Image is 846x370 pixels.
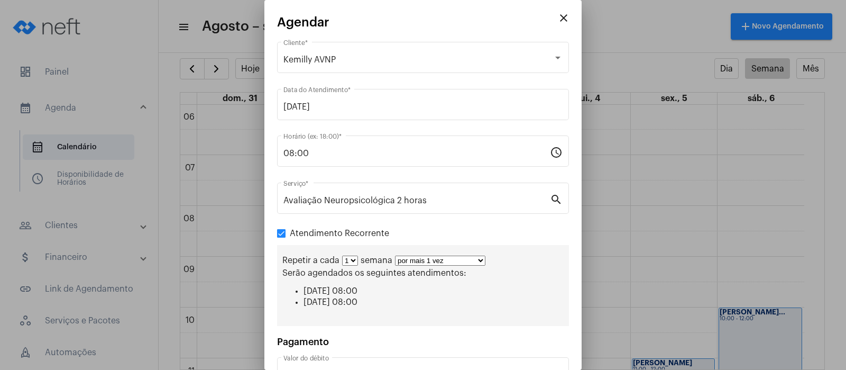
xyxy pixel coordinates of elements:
[283,56,336,64] span: Kemilly AVNP
[290,227,389,240] span: Atendimento Recorrente
[304,298,357,306] span: [DATE] 08:00
[557,12,570,24] mat-icon: close
[304,287,357,295] span: [DATE] 08:00
[277,337,329,347] span: Pagamento
[550,146,563,158] mat-icon: schedule
[282,269,466,277] span: Serão agendados os seguintes atendimentos:
[283,149,550,158] input: Horário
[550,193,563,205] mat-icon: search
[361,256,392,265] span: semana
[277,15,329,29] span: Agendar
[282,256,339,265] span: Repetir a cada
[283,196,550,205] input: Pesquisar serviço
